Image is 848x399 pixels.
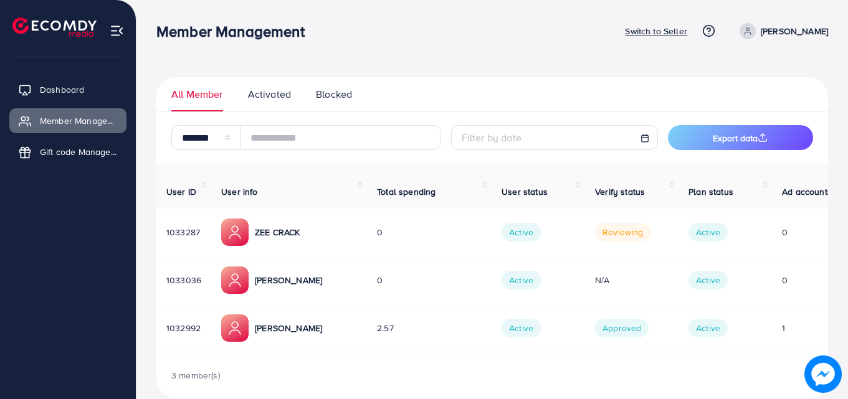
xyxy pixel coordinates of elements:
[156,22,315,40] h3: Member Management
[255,321,322,336] p: [PERSON_NAME]
[255,225,300,240] p: ZEE CRACK
[735,23,828,39] a: [PERSON_NAME]
[110,24,124,38] img: menu
[377,226,383,238] span: 0
[782,322,785,334] span: 1
[12,17,97,37] img: logo
[761,24,828,39] p: [PERSON_NAME]
[166,274,201,286] span: 1033036
[40,146,117,158] span: Gift code Management
[171,369,220,382] span: 3 member(s)
[782,226,788,238] span: 0
[221,314,249,342] img: ic-member-manager.00abd3e0.svg
[668,125,814,150] button: Export data
[9,139,126,164] a: Gift code Management
[166,185,196,198] span: User ID
[713,132,768,144] span: Export data
[595,223,650,242] span: Reviewing
[595,319,649,337] span: Approved
[502,319,541,337] span: Active
[502,185,548,198] span: User status
[166,322,201,334] span: 1032992
[248,87,291,101] span: Activated
[40,83,84,96] span: Dashboard
[688,319,728,337] span: Active
[9,77,126,102] a: Dashboard
[688,185,733,198] span: Plan status
[595,274,609,286] span: N/A
[221,218,249,246] img: ic-member-manager.00abd3e0.svg
[377,322,394,334] span: 2.57
[502,223,541,242] span: Active
[255,273,322,288] p: [PERSON_NAME]
[316,87,352,101] span: Blocked
[40,115,117,127] span: Member Management
[782,274,788,286] span: 0
[688,223,728,242] span: Active
[377,185,436,198] span: Total spending
[377,274,383,286] span: 0
[171,87,223,101] span: All Member
[166,226,200,238] span: 1033287
[502,271,541,289] span: Active
[595,185,645,198] span: Verify status
[688,271,728,289] span: Active
[782,185,832,198] span: Ad accounts
[221,266,249,294] img: ic-member-manager.00abd3e0.svg
[804,355,842,393] img: image
[9,108,126,133] a: Member Management
[221,185,257,198] span: User info
[625,24,687,39] p: Switch to Seller
[462,131,522,144] span: Filter by date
